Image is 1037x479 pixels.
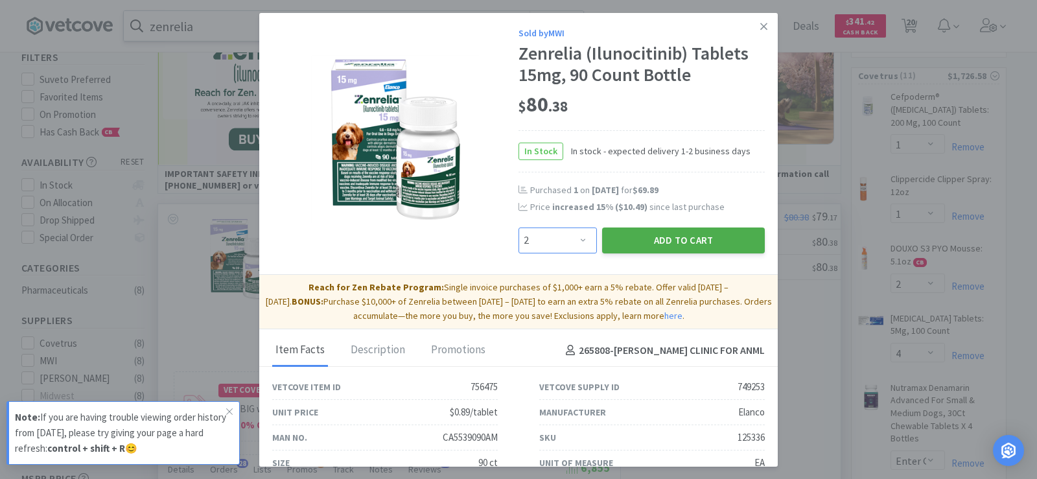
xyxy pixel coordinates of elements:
div: Elanco [738,404,765,420]
div: Description [347,334,408,367]
strong: control + shift + R [47,442,125,454]
div: Open Intercom Messenger [993,435,1024,466]
strong: Reach for Zen Rebate Program: [309,281,444,293]
div: 756475 [471,379,498,395]
div: EA [754,455,765,471]
strong: Note: [15,411,40,423]
div: Vetcove Item ID [272,380,341,394]
div: Item Facts [272,334,328,367]
span: In Stock [519,143,563,159]
span: $69.89 [633,184,658,196]
span: [DATE] [592,184,619,196]
div: Price since last purchase [530,200,765,214]
div: 125336 [738,430,765,445]
span: In stock - expected delivery 1-2 business days [563,144,751,158]
div: 90 ct [478,455,498,471]
span: . 38 [548,97,568,115]
p: If you are having trouble viewing order history from [DATE], please try giving your page a hard r... [15,410,226,456]
div: Purchased on for [530,184,765,197]
strong: BONUS: [292,296,323,307]
div: Promotions [428,334,489,367]
p: Single invoice purchases of $1,000+ earn a 5% rebate. Offer valid [DATE] – [DATE]. Purchase $10,0... [264,280,773,323]
div: Unit of Measure [539,456,613,470]
span: 80 [518,91,568,117]
div: Size [272,456,290,470]
div: CA5539090AM [443,430,498,445]
div: Manufacturer [539,405,606,419]
img: 3c97fef2249340d480a79f49aa74070d_749253.png [311,55,480,224]
div: Zenrelia (Ilunocitinib) Tablets 15mg, 90 Count Bottle [518,43,765,86]
span: 1 [574,184,578,196]
div: Unit Price [272,405,318,419]
a: here [664,310,682,321]
div: Vetcove Supply ID [539,380,620,394]
button: Add to Cart [602,228,765,253]
span: $ [518,97,526,115]
div: Sold by MWI [518,26,765,40]
div: Man No. [272,430,307,445]
h4: 265808 - [PERSON_NAME] CLINIC FOR ANML [561,342,765,359]
div: $0.89/tablet [450,404,498,420]
div: 749253 [738,379,765,395]
div: SKU [539,430,556,445]
span: increased 15 % ( ) [552,201,647,213]
span: $10.49 [618,201,644,213]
